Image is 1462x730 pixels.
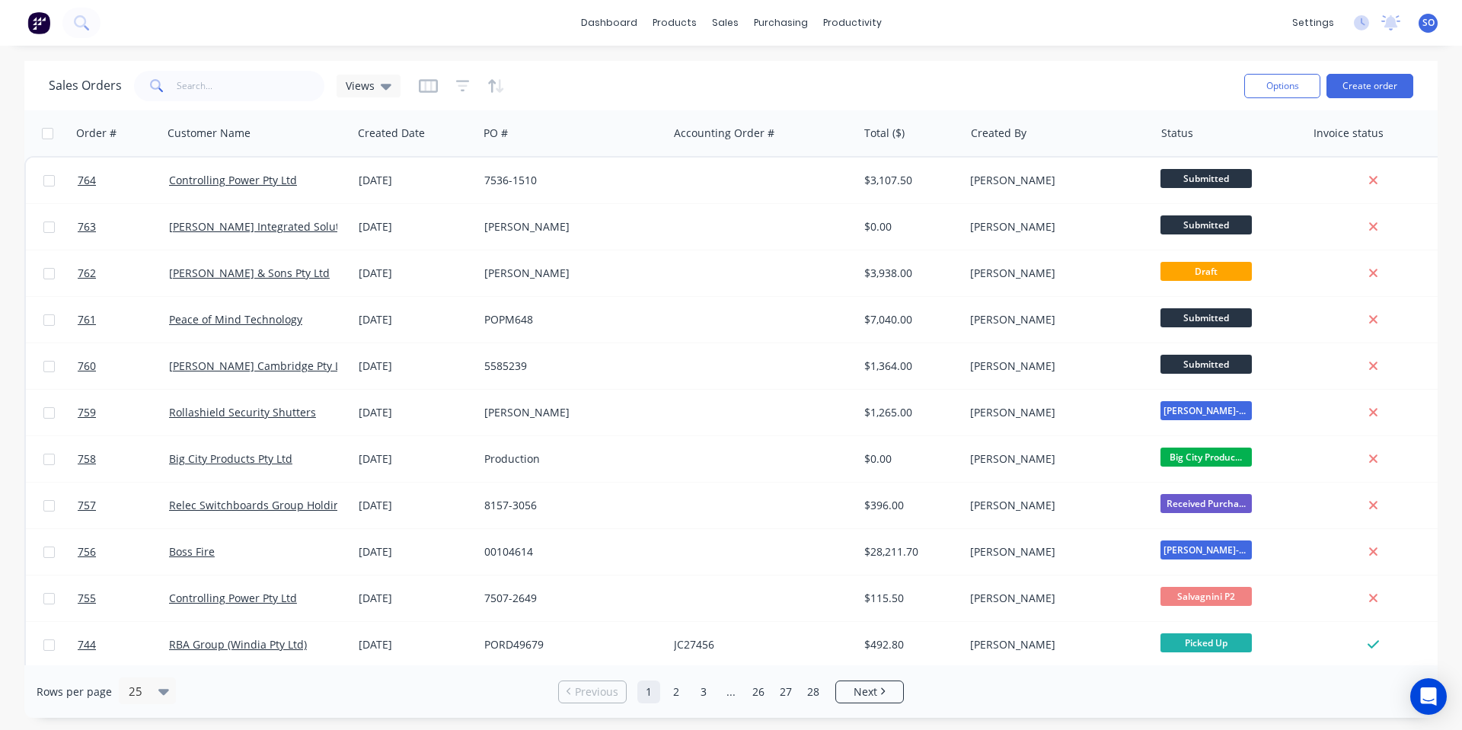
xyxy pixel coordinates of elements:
[1160,540,1252,559] span: [PERSON_NAME]-Power C5
[637,681,660,703] a: Page 1 is your current page
[802,681,825,703] a: Page 28
[169,359,351,373] a: [PERSON_NAME] Cambridge Pty Ltd
[1160,401,1252,420] span: [PERSON_NAME]-Power C5
[169,219,398,234] a: [PERSON_NAME] Integrated Solutions Pty Ltd
[746,11,816,34] div: purchasing
[78,436,169,482] a: 758
[78,575,169,621] a: 755
[645,11,704,34] div: products
[864,591,953,606] div: $115.50
[359,451,472,467] div: [DATE]
[552,681,910,703] ul: Pagination
[836,684,903,700] a: Next page
[78,622,169,668] a: 744
[484,637,653,652] div: PORD49679
[359,173,472,188] div: [DATE]
[864,498,953,513] div: $396.00
[177,71,325,101] input: Search...
[704,11,746,34] div: sales
[970,637,1139,652] div: [PERSON_NAME]
[359,405,472,420] div: [DATE]
[358,126,425,141] div: Created Date
[1410,678,1447,715] div: Open Intercom Messenger
[78,312,96,327] span: 761
[864,451,953,467] div: $0.00
[864,405,953,420] div: $1,265.00
[78,544,96,559] span: 756
[816,11,889,34] div: productivity
[49,78,122,93] h1: Sales Orders
[1160,494,1252,513] span: Received Purcha...
[970,312,1139,327] div: [PERSON_NAME]
[169,405,316,419] a: Rollashield Security Shutters
[1160,633,1252,652] span: Picked Up
[1160,308,1252,327] span: Submitted
[665,681,688,703] a: Page 2
[78,158,169,203] a: 764
[359,544,472,559] div: [DATE]
[78,359,96,374] span: 760
[78,405,96,420] span: 759
[1244,74,1320,98] button: Options
[484,451,653,467] div: Production
[78,343,169,389] a: 760
[78,390,169,435] a: 759
[78,266,96,281] span: 762
[359,591,472,606] div: [DATE]
[854,684,877,700] span: Next
[27,11,50,34] img: Factory
[359,266,472,281] div: [DATE]
[484,544,653,559] div: 00104614
[78,219,96,234] span: 763
[970,405,1139,420] div: [PERSON_NAME]
[573,11,645,34] a: dashboard
[484,498,653,513] div: 8157-3056
[1314,126,1384,141] div: Invoice status
[747,681,770,703] a: Page 26
[864,266,953,281] div: $3,938.00
[1160,169,1252,188] span: Submitted
[359,498,472,513] div: [DATE]
[169,312,302,327] a: Peace of Mind Technology
[1161,126,1193,141] div: Status
[864,312,953,327] div: $7,040.00
[674,637,843,652] div: JC27456
[1160,262,1252,281] span: Draft
[169,173,297,187] a: Controlling Power Pty Ltd
[37,684,112,700] span: Rows per page
[78,297,169,343] a: 761
[970,173,1139,188] div: [PERSON_NAME]
[169,544,215,559] a: Boss Fire
[674,126,774,141] div: Accounting Order #
[359,637,472,652] div: [DATE]
[359,359,472,374] div: [DATE]
[864,173,953,188] div: $3,107.50
[970,498,1139,513] div: [PERSON_NAME]
[346,78,375,94] span: Views
[169,451,292,466] a: Big City Products Pty Ltd
[484,405,653,420] div: [PERSON_NAME]
[359,219,472,234] div: [DATE]
[76,126,117,141] div: Order #
[720,681,742,703] a: Jump forward
[484,591,653,606] div: 7507-2649
[359,312,472,327] div: [DATE]
[864,359,953,374] div: $1,364.00
[78,204,169,250] a: 763
[1326,74,1413,98] button: Create order
[78,591,96,606] span: 755
[970,591,1139,606] div: [PERSON_NAME]
[970,219,1139,234] div: [PERSON_NAME]
[1160,215,1252,234] span: Submitted
[484,312,653,327] div: POPM648
[1422,16,1435,30] span: SO
[484,219,653,234] div: [PERSON_NAME]
[78,173,96,188] span: 764
[774,681,797,703] a: Page 27
[78,250,169,296] a: 762
[864,219,953,234] div: $0.00
[1285,11,1342,34] div: settings
[575,684,618,700] span: Previous
[169,591,297,605] a: Controlling Power Pty Ltd
[864,126,905,141] div: Total ($)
